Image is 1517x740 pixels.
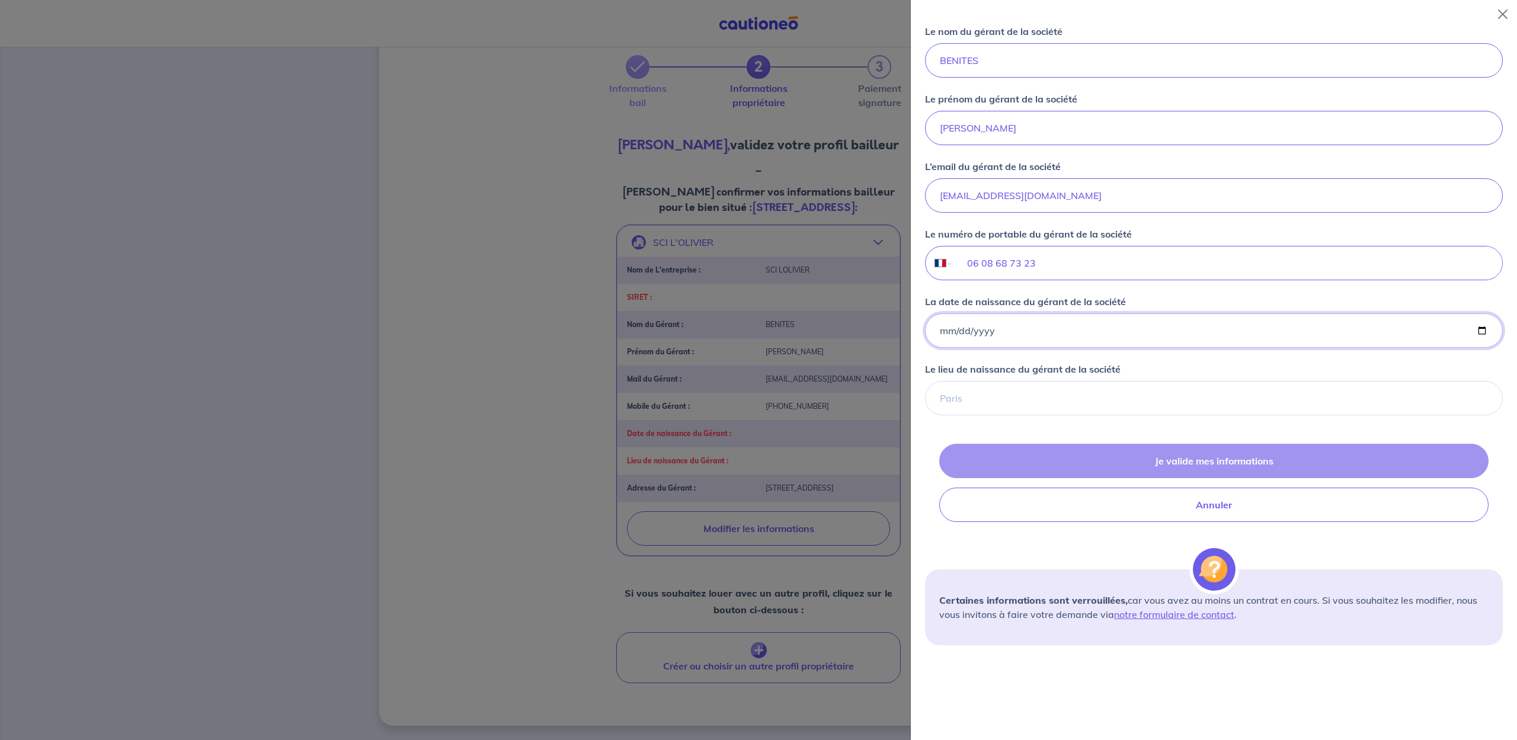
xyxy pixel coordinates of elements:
input: John [925,111,1503,145]
button: Annuler [939,488,1489,522]
strong: Certaines informations sont verrouillées, [939,594,1128,606]
input: 06 12 34 56 78 [953,246,1502,280]
a: notre formulaire de contact [1114,608,1234,620]
img: illu_alert_question.svg [1193,548,1236,591]
p: Le prénom du gérant de la société [925,92,1077,106]
input: jdoe@gmail.com [925,178,1503,213]
button: Close [1493,5,1512,24]
input: Doe [925,43,1503,78]
p: La date de naissance du gérant de la société [925,294,1126,309]
p: car vous avez au moins un contrat en cours. Si vous souhaitez les modifier, nous vous invitons à ... [939,593,1489,622]
p: Le lieu de naissance du gérant de la société [925,362,1121,376]
p: L’email du gérant de la société [925,159,1061,174]
p: Le nom du gérant de la société [925,24,1062,39]
input: Paris [925,381,1503,415]
p: Le numéro de portable du gérant de la société [925,227,1132,241]
input: user-info-birthdate.placeholder [925,313,1503,348]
